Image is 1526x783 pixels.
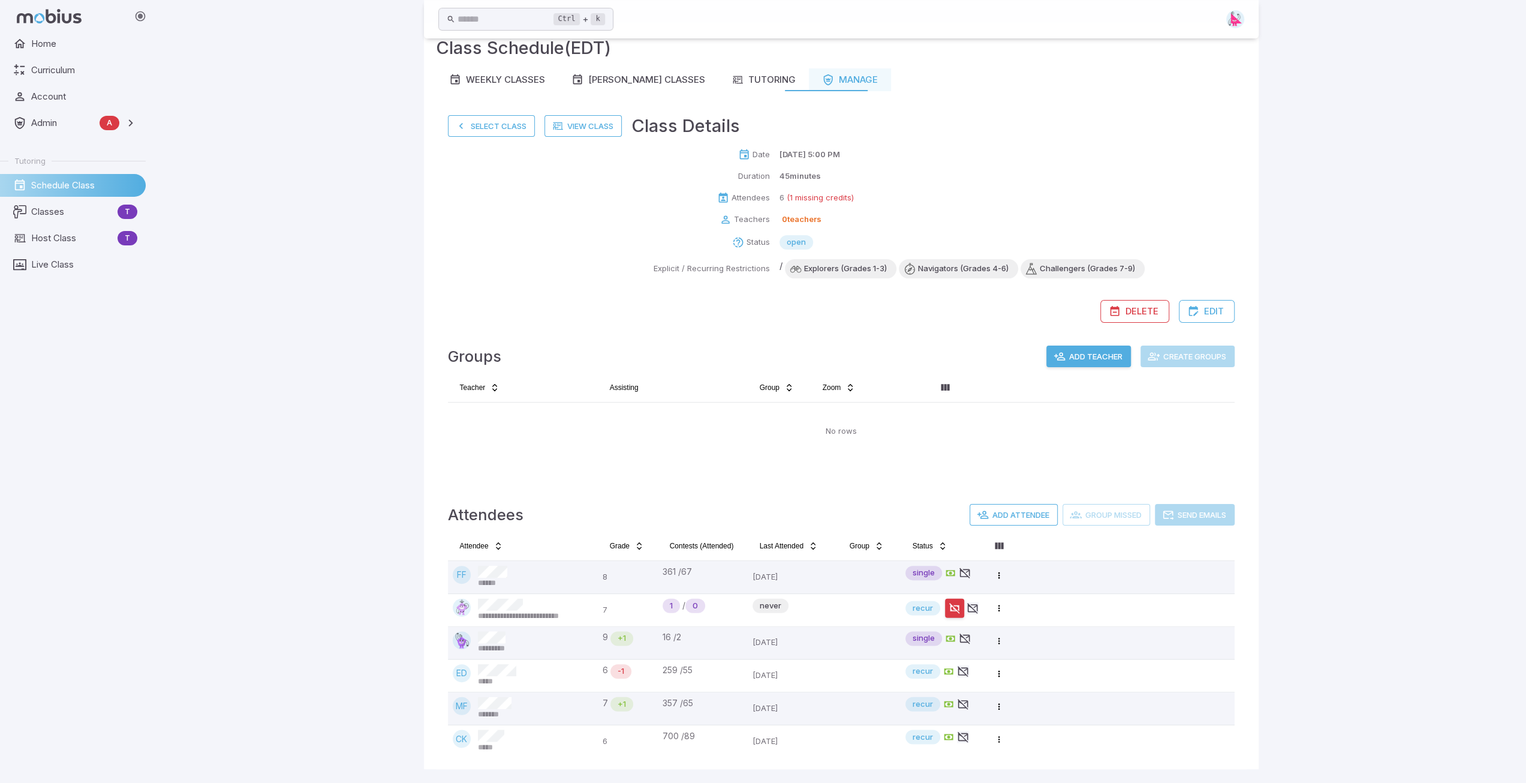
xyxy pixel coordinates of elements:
div: 259 / 55 [663,664,743,676]
span: Navigators (Grades 4-6) [908,263,1018,275]
span: recur [905,602,940,614]
div: FF [453,566,471,584]
div: Tutoring [732,73,796,86]
button: Column visibility [989,536,1009,556]
div: [PERSON_NAME] Classes [571,73,705,86]
span: Schedule Class [31,179,137,192]
span: T [118,206,137,218]
span: Host Class [31,232,113,245]
p: [DATE] 5:00 PM [779,149,840,161]
button: Contests (Attended) [663,536,741,556]
kbd: Ctrl [553,13,580,25]
button: Edit [1179,300,1235,323]
div: Math is above age level [610,631,633,646]
span: Group [850,541,869,551]
span: Admin [31,116,95,130]
p: [DATE] [753,631,833,654]
p: (1 missing credits) [787,192,854,204]
span: Tutoring [14,155,46,166]
div: Weekly Classes [449,73,545,86]
span: recur [905,665,940,677]
div: + [553,12,605,26]
div: New Student [685,599,705,613]
h3: Class Schedule (EDT) [436,35,611,61]
p: [DATE] [753,566,833,589]
p: Date [753,149,770,161]
p: Status [747,236,770,248]
span: Assisting [610,383,639,392]
div: 357 / 65 [663,697,743,709]
button: Delete [1100,300,1169,323]
span: Curriculum [31,64,137,77]
div: / [663,599,743,613]
span: T [118,232,137,244]
span: Teacher [460,383,486,392]
button: Column visibility [935,378,955,397]
span: Grade [610,541,630,551]
div: CK [453,730,471,748]
span: never [753,600,788,612]
p: Attendees [732,192,770,204]
span: +1 [610,632,633,644]
span: Contests (Attended) [670,541,734,551]
button: Last Attended [753,536,825,556]
div: Manage [822,73,878,86]
span: 9 [603,631,608,646]
button: Add Attendee [970,504,1058,526]
button: Zoom [815,378,863,397]
span: open [779,236,813,248]
span: recur [905,731,940,743]
p: 8 [603,566,653,589]
p: Teachers [734,214,770,226]
button: Attendee [453,536,510,556]
div: / [779,259,1145,278]
div: ED [453,664,471,682]
p: [DATE] [753,664,833,687]
div: MF [453,697,471,715]
p: 6 [603,730,653,752]
span: Group [760,383,779,392]
span: 0 [685,600,705,612]
button: Group [753,378,801,397]
img: right-triangle.svg [1226,10,1244,28]
span: -1 [610,665,631,677]
span: 6 [603,664,608,679]
span: Home [31,37,137,50]
p: 7 [603,599,653,622]
div: 361 / 67 [663,566,743,578]
h3: Class Details [631,113,740,139]
span: recur [905,698,940,710]
p: 0 teachers [782,214,821,226]
span: Classes [31,205,113,218]
span: single [905,632,942,644]
p: 45 minutes [779,170,821,182]
span: Account [31,90,137,103]
span: A [100,117,119,129]
h4: Attendees [448,503,523,527]
img: pentagon.svg [453,631,471,649]
button: Group [842,536,891,556]
span: +1 [610,698,633,710]
p: No rows [826,425,857,437]
button: Assisting [603,378,646,397]
div: Math is below age level [610,664,631,679]
p: [DATE] [753,730,833,752]
div: 16 / 2 [663,631,743,643]
span: 1 [663,600,680,612]
div: Never Played [663,599,680,613]
p: 6 [779,192,784,204]
span: Explorers (Grades 1-3) [794,263,896,275]
span: Attendee [460,541,489,551]
kbd: k [591,13,604,25]
div: 700 / 89 [663,730,743,742]
span: 7 [603,697,608,712]
button: Select Class [448,115,535,137]
a: View Class [544,115,622,137]
button: Grade [603,536,651,556]
h4: Groups [448,344,501,368]
p: Explicit / Recurring Restrictions [654,263,770,275]
span: Last Attended [760,541,803,551]
img: diamond.svg [453,599,471,617]
button: Status [905,536,955,556]
span: Live Class [31,258,137,271]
